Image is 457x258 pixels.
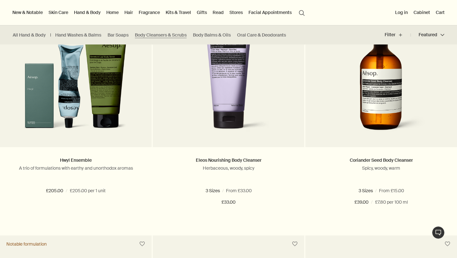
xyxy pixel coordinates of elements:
span: £205.00 [46,187,63,195]
a: Hand Washes & Balms [55,32,101,38]
button: New & Notable [11,8,44,17]
a: Home [105,8,120,17]
span: £7.80 per 100 ml [375,199,408,206]
span: £33.00 [222,199,235,206]
p: A trio of formulations with earthy and unorthodox aromas [10,165,142,171]
a: Fragrance [137,8,161,17]
a: Gifts [195,8,208,17]
a: Read [211,8,225,17]
span: 500 mL refill [247,188,276,193]
button: Open search [296,6,308,18]
a: Facial Appointments [247,8,293,17]
button: Save to cabinet [289,238,301,250]
a: Cabinet [412,8,431,17]
button: Save to cabinet [136,238,148,250]
span: 100 mL [338,188,356,193]
button: Filter [385,27,411,43]
div: Notable formulation [6,241,47,247]
img: Hwyl scented trio [24,20,128,138]
a: Hair [123,8,134,17]
a: Eleos Nourishing Body Cleanser in a purple tube. [153,20,304,147]
span: / [66,187,67,195]
a: Coriander Seed Body Cleanser [350,157,413,163]
span: 500 mL refill [400,188,428,193]
a: Body Balms & Oils [193,32,231,38]
a: Skin Care [47,8,70,17]
button: Cart [434,8,446,17]
a: Oral Care & Deodorants [237,32,286,38]
button: Live Assistance [432,226,445,239]
p: Herbaceous, woody, spicy [162,165,295,171]
a: Hand & Body [73,8,102,17]
span: 500 mL [216,188,235,193]
a: Aesop Coriander Seed Body Cleanser 500ml in amber bottle with pump [305,20,457,147]
img: Eleos Nourishing Body Cleanser in a purple tube. [177,20,279,138]
a: Bar Soaps [108,32,129,38]
a: Eleos Nourishing Body Cleanser [196,157,262,163]
a: Kits & Travel [164,8,192,17]
a: All Hand & Body [13,32,46,38]
span: 180 mL [186,188,204,193]
button: Log in [394,8,409,17]
button: Save to cabinet [442,238,453,250]
button: Stores [228,8,244,17]
span: £39.00 [354,199,368,206]
button: Featured [411,27,444,43]
a: Body Cleansers & Scrubs [135,32,187,38]
span: £205.00 per 1 unit [70,187,106,195]
span: / [371,199,373,206]
span: 500 mL [368,188,388,193]
img: Aesop Coriander Seed Body Cleanser 500ml in amber bottle with pump [334,20,429,138]
a: Hwyl Ensemble [60,157,92,163]
p: Spicy, woody, warm [315,165,447,171]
